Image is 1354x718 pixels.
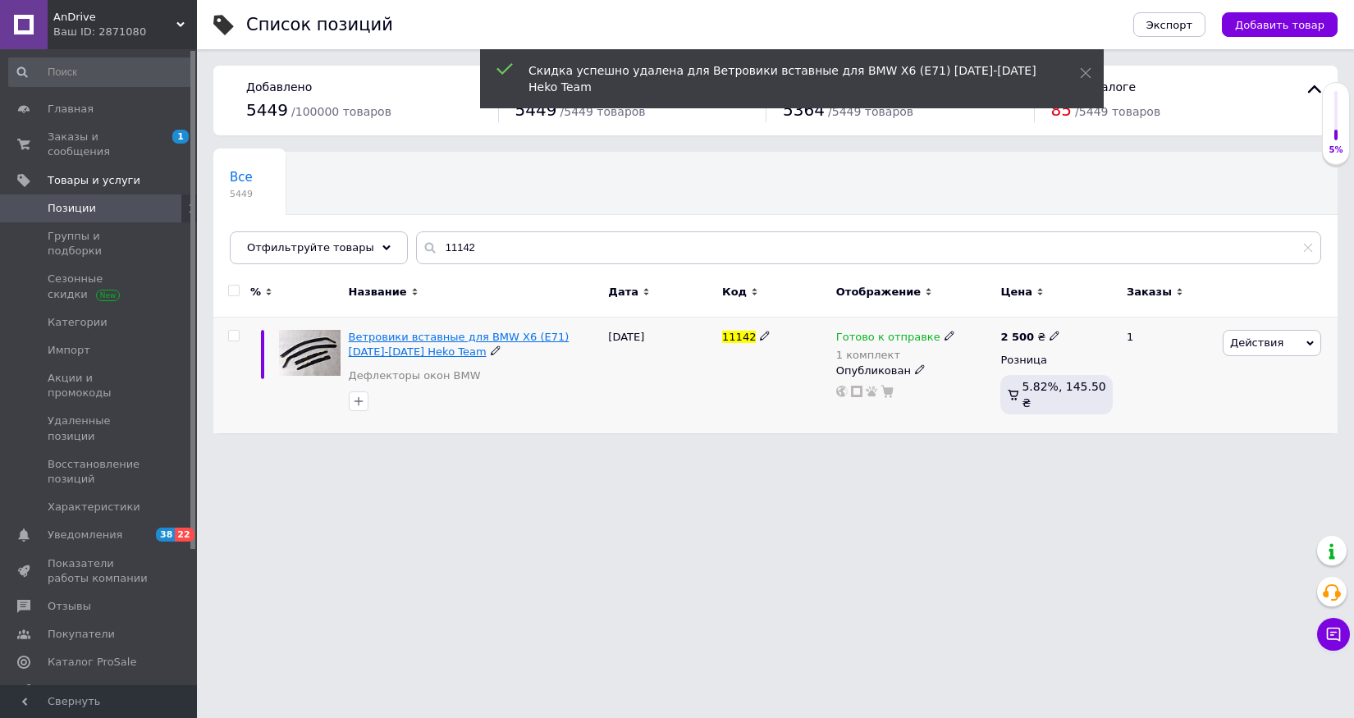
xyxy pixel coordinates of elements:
[156,528,175,542] span: 38
[349,368,481,383] a: Дефлекторы окон BMW
[48,229,152,258] span: Группы и подборки
[1133,12,1205,37] button: Экспорт
[230,188,253,200] span: 5449
[836,285,921,300] span: Отображение
[1317,618,1350,651] button: Чат с покупателем
[608,285,638,300] span: Дата
[1222,12,1338,37] button: Добавить товар
[1235,19,1324,31] span: Добавить товар
[349,285,407,300] span: Название
[230,170,253,185] span: Все
[1000,331,1034,343] b: 2 500
[8,57,194,87] input: Поиск
[836,331,940,348] span: Готово к отправке
[53,25,197,39] div: Ваш ID: 2871080
[722,331,756,343] span: 11142
[48,343,90,358] span: Импорт
[48,556,152,586] span: Показатели работы компании
[722,285,747,300] span: Код
[1230,336,1283,349] span: Действия
[1323,144,1349,156] div: 5%
[1075,105,1160,118] span: / 5449 товаров
[175,528,194,542] span: 22
[246,80,312,94] span: Добавлено
[1146,19,1192,31] span: Экспорт
[1000,353,1113,368] div: Розница
[48,414,152,443] span: Удаленные позиции
[1000,330,1060,345] div: ₴
[48,528,122,542] span: Уведомления
[1000,285,1032,300] span: Цена
[48,130,152,159] span: Заказы и сообщения
[1022,380,1105,409] span: 5.82%, 145.50 ₴
[53,10,176,25] span: AnDrive
[279,330,341,376] img: Ветровики вставные для BMW X6 (E71) 2008-2014 Heko Team
[250,285,261,300] span: %
[246,16,393,34] div: Список позиций
[48,500,140,514] span: Характеристики
[48,457,152,487] span: Восстановление позиций
[48,627,115,642] span: Покупатели
[48,655,136,670] span: Каталог ProSale
[416,231,1321,264] input: Поиск по названию позиции, артикулу и поисковым запросам
[836,364,993,378] div: Опубликован
[1117,318,1219,433] div: 1
[48,599,91,614] span: Отзывы
[246,100,288,120] span: 5449
[48,102,94,117] span: Главная
[349,331,570,358] a: Ветровики вставные для BMW X6 (E71) [DATE]-[DATE] Heko Team
[1127,285,1172,300] span: Заказы
[48,684,108,698] span: Аналитика
[291,105,391,118] span: / 100000 товаров
[247,241,374,254] span: Отфильтруйте товары
[172,130,189,144] span: 1
[836,349,955,361] div: 1 комплект
[48,371,152,400] span: Акции и промокоды
[48,315,107,330] span: Категории
[528,62,1039,95] div: Скидка успешно удалена для Ветровики вставные для BMW X6 (E71) [DATE]-[DATE] Heko Team
[48,201,96,216] span: Позиции
[48,173,140,188] span: Товары и услуги
[604,318,718,433] div: [DATE]
[48,272,152,301] span: Сезонные скидки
